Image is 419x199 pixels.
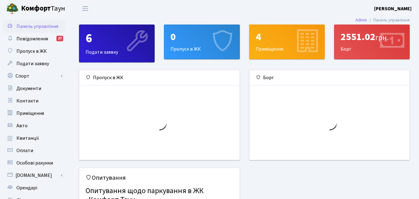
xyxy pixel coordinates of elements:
a: Пропуск в ЖК [3,45,65,57]
div: 4 [256,31,318,43]
span: Авто [16,122,28,129]
div: 0 [170,31,233,43]
div: Пропуск в ЖК [79,70,240,85]
a: 4Приміщення [249,25,325,59]
a: Панель управління [3,20,65,33]
a: Подати заявку [3,57,65,70]
a: 6Подати заявку [79,25,155,62]
li: Панель управління [367,17,410,24]
a: [PERSON_NAME] [374,5,412,12]
span: Таун [21,3,65,14]
span: Документи [16,85,41,92]
a: 0Пропуск в ЖК [164,25,240,59]
span: Особові рахунки [16,160,53,166]
div: Борг [249,70,410,85]
b: Комфорт [21,3,51,13]
div: Пропуск в ЖК [164,25,239,59]
div: 27 [56,36,63,41]
span: Приміщення [16,110,44,117]
div: 2551.02 [341,31,403,43]
a: Повідомлення27 [3,33,65,45]
span: грн. [375,32,389,43]
span: Повідомлення [16,35,48,42]
div: Борг [334,25,409,59]
a: Спорт [3,70,65,82]
a: Особові рахунки [3,157,65,169]
div: Подати заявку [79,25,154,62]
a: Квитанції [3,132,65,144]
a: Приміщення [3,107,65,120]
button: Переключити навігацію [77,3,93,14]
span: Панель управління [16,23,58,30]
a: Admin [355,17,367,23]
a: Орендарі [3,182,65,194]
span: Квитанції [16,135,39,142]
span: Орендарі [16,184,37,191]
h5: Опитування [86,174,233,182]
a: Авто [3,120,65,132]
img: logo.png [6,2,19,15]
span: Контакти [16,97,38,104]
div: 6 [86,31,148,46]
a: [DOMAIN_NAME] [3,169,65,182]
div: Приміщення [249,25,324,59]
span: Пропуск в ЖК [16,48,47,55]
span: Оплати [16,147,33,154]
a: Документи [3,82,65,95]
a: Оплати [3,144,65,157]
nav: breadcrumb [346,14,419,27]
span: Подати заявку [16,60,49,67]
a: Контакти [3,95,65,107]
